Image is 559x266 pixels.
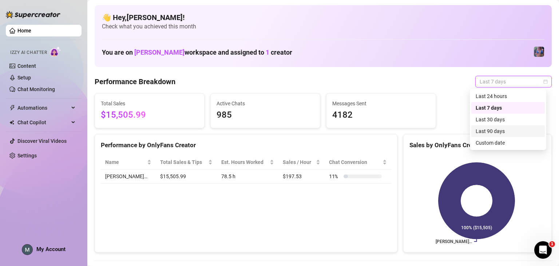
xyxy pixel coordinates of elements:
span: Sales / Hour [283,158,315,166]
a: Discover Viral Videos [17,138,67,144]
h4: Performance Breakdown [95,77,175,87]
span: My Account [36,246,66,253]
div: Last 7 days [471,102,545,114]
h1: You are on workspace and assigned to creator [102,48,292,56]
th: Total Sales & Tips [156,155,217,169]
span: Automations [17,102,69,114]
div: Last 90 days [476,127,540,135]
div: Last 30 days [476,116,540,124]
span: [PERSON_NAME] [134,48,185,56]
iframe: Intercom live chat [534,241,552,259]
span: Last 7 days [480,76,547,87]
div: Custom date [471,137,545,149]
div: Last 30 days [471,114,545,125]
a: Settings [17,153,37,159]
div: Est. Hours Worked [221,158,268,166]
span: Active Chats [217,99,314,107]
div: Performance by OnlyFans Creator [101,140,391,150]
th: Name [101,155,156,169]
a: Content [17,63,36,69]
img: logo-BBDzfeDw.svg [6,11,60,18]
span: 1 [549,241,555,247]
img: Chat Copilot [9,120,14,125]
span: Name [105,158,146,166]
span: thunderbolt [9,105,15,111]
span: 985 [217,108,314,122]
span: Chat Conversion [329,158,381,166]
span: Total Sales [101,99,198,107]
img: AI Chatter [50,46,61,57]
span: calendar [543,79,548,84]
div: Last 7 days [476,104,540,112]
span: 4182 [332,108,430,122]
span: Total Sales & Tips [160,158,207,166]
a: Setup [17,75,31,81]
div: Last 90 days [471,125,545,137]
span: Messages Sent [332,99,430,107]
th: Chat Conversion [325,155,391,169]
h4: 👋 Hey, [PERSON_NAME] ! [102,12,544,23]
td: 78.5 h [217,169,278,184]
text: [PERSON_NAME]… [436,239,472,244]
img: ACg8ocLEUq6BudusSbFUgfJHT7ol7Uq-BuQYr5d-mnjl9iaMWv35IQ=s96-c [22,245,32,255]
div: Custom date [476,139,540,147]
span: 1 [266,48,269,56]
div: Last 24 hours [471,90,545,102]
a: Home [17,28,31,34]
a: Chat Monitoring [17,86,55,92]
span: Izzy AI Chatter [10,49,47,56]
td: $15,505.99 [156,169,217,184]
span: Check what you achieved this month [102,23,544,31]
td: [PERSON_NAME]… [101,169,156,184]
span: 11 % [329,172,341,180]
div: Last 24 hours [476,92,540,100]
td: $197.53 [278,169,325,184]
span: Chat Copilot [17,117,69,128]
th: Sales / Hour [278,155,325,169]
span: $15,505.99 [101,108,198,122]
img: Jaylie [534,47,544,57]
div: Sales by OnlyFans Creator [409,140,546,150]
